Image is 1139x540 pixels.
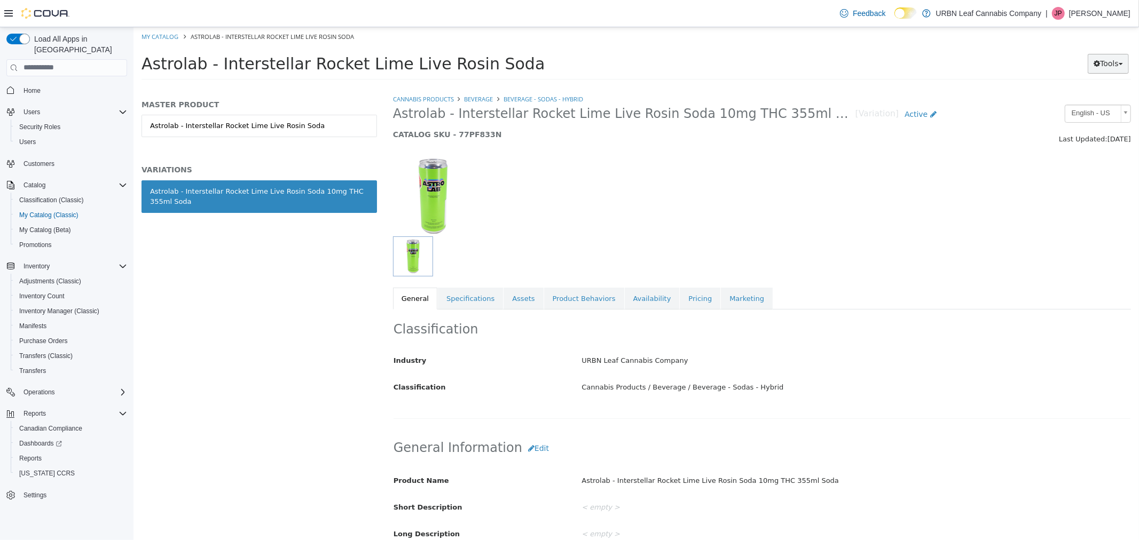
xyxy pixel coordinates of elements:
span: Washington CCRS [15,467,127,480]
span: Customers [23,160,54,168]
button: Users [19,106,44,118]
span: Product Name [260,449,316,457]
span: Canadian Compliance [15,422,127,435]
button: Classification (Classic) [11,193,131,208]
div: < empty > [440,498,1005,517]
span: Classification (Classic) [19,196,84,204]
button: Adjustments (Classic) [11,274,131,289]
span: Users [19,106,127,118]
button: My Catalog (Beta) [11,223,131,237]
button: Customers [2,156,131,171]
a: Beverage [331,68,360,76]
span: Classification (Classic) [15,194,127,207]
a: Classification (Classic) [15,194,88,207]
button: Promotions [11,237,131,252]
a: Users [15,136,40,148]
button: Inventory [2,259,131,274]
h5: MASTER PRODUCT [8,73,243,82]
span: Promotions [15,239,127,251]
a: Astrolab - Interstellar Rocket Lime Live Rosin Soda [8,88,243,110]
span: Settings [23,491,46,499]
div: Cannabis Products / Beverage / Beverage - Sodas - Hybrid [440,351,1005,370]
span: English - US [932,78,983,94]
span: Classification [260,356,312,364]
a: Manifests [15,320,51,332]
button: Users [11,134,131,149]
span: Inventory Count [15,290,127,303]
a: Assets [370,260,410,283]
button: Edit [389,411,421,431]
a: English - US [931,77,997,96]
h5: VARIATIONS [8,138,243,147]
span: Inventory Manager (Classic) [15,305,127,317]
a: Purchase Orders [15,335,72,347]
div: Jess Pettitt [1052,7,1065,20]
span: Inventory Manager (Classic) [19,307,99,315]
span: Users [19,138,36,146]
a: Feedback [836,3,890,24]
a: Beverage - Sodas - Hybrid [370,68,450,76]
span: Short Description [260,476,329,484]
span: My Catalog (Beta) [15,224,127,236]
span: My Catalog (Classic) [19,211,78,219]
span: Long Description [260,503,326,511]
span: Inventory Count [19,292,65,300]
span: Promotions [19,241,52,249]
button: Transfers [11,363,131,378]
button: Catalog [2,178,131,193]
span: Catalog [19,179,127,192]
div: < empty > [440,471,1005,490]
a: Dashboards [15,437,66,450]
small: [Variation] [722,83,765,91]
a: Transfers [15,364,50,377]
span: Transfers [19,367,46,375]
p: [PERSON_NAME] [1069,7,1130,20]
a: Customers [19,157,59,170]
a: My Catalog (Beta) [15,224,75,236]
a: Settings [19,489,51,502]
span: Reports [19,407,127,420]
span: Customers [19,157,127,170]
button: Settings [2,487,131,503]
button: Reports [19,407,50,420]
span: Security Roles [15,121,127,133]
span: Operations [23,388,55,396]
span: Users [15,136,127,148]
button: Canadian Compliance [11,421,131,436]
span: Home [19,84,127,97]
a: Specifications [304,260,370,283]
button: Operations [19,386,59,399]
span: Catalog [23,181,45,189]
span: Reports [19,454,42,463]
img: 150 [260,129,340,209]
a: Dashboards [11,436,131,451]
a: Cannabis Products [260,68,320,76]
span: Reports [15,452,127,465]
a: Pricing [546,260,587,283]
button: Reports [11,451,131,466]
button: Home [2,83,131,98]
span: Inventory [23,262,50,271]
button: Users [2,105,131,120]
span: Purchase Orders [19,337,68,345]
a: Canadian Compliance [15,422,87,435]
div: URBN Leaf Cannabis Company [440,324,1005,343]
span: Transfers (Classic) [15,350,127,362]
span: Users [23,108,40,116]
h5: CATALOG SKU - 77PF833N [260,102,809,112]
div: Astrolab - Interstellar Rocket Lime Live Rosin Soda 10mg THC 355ml Soda [440,444,1005,463]
span: Dashboards [15,437,127,450]
button: Catalog [19,179,50,192]
a: Marketing [587,260,639,283]
p: | [1046,7,1048,20]
span: [DATE] [974,108,997,116]
a: Adjustments (Classic) [15,275,85,288]
a: Reports [15,452,46,465]
button: Operations [2,385,131,400]
p: URBN Leaf Cannabis Company [936,7,1042,20]
div: Astrolab - Interstellar Rocket Lime Live Rosin Soda 10mg THC 355ml Soda [17,159,235,180]
span: Feedback [853,8,885,19]
a: My Catalog [8,5,45,13]
a: Security Roles [15,121,65,133]
a: General [260,260,304,283]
